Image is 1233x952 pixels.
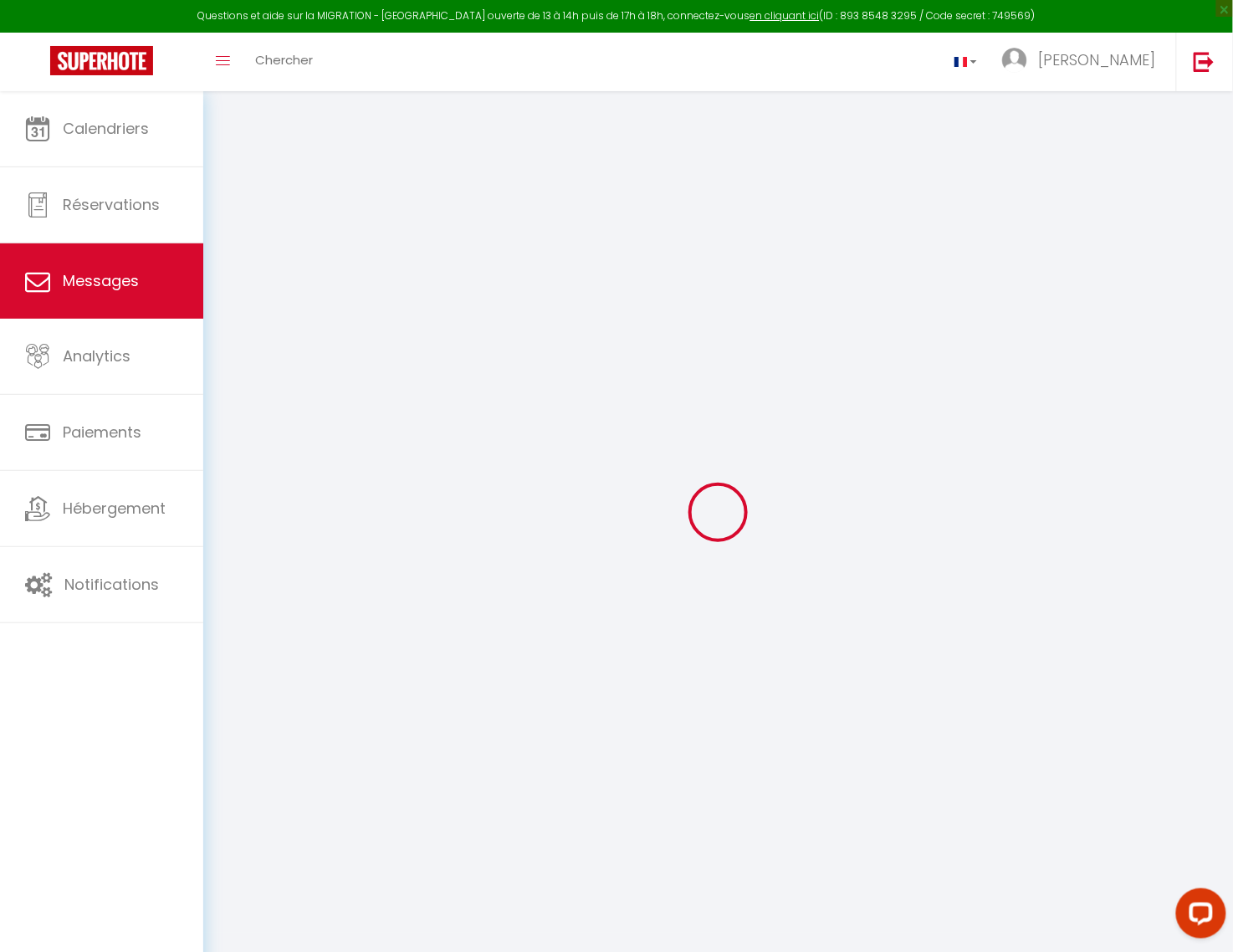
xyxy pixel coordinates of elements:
[1194,51,1215,72] img: logout
[63,422,141,443] span: Paiements
[64,574,159,595] span: Notifications
[63,345,130,366] span: Analytics
[63,270,139,291] span: Messages
[750,8,820,23] a: en cliquant ici
[63,498,166,519] span: Hébergement
[243,33,325,91] a: Chercher
[1038,49,1155,70] span: [PERSON_NAME]
[63,118,149,139] span: Calendriers
[990,33,1176,91] a: ... [PERSON_NAME]
[1002,48,1027,73] img: ...
[50,46,153,75] img: Super Booking
[1163,882,1233,952] iframe: LiveChat chat widget
[255,51,313,69] span: Chercher
[63,194,160,215] span: Réservations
